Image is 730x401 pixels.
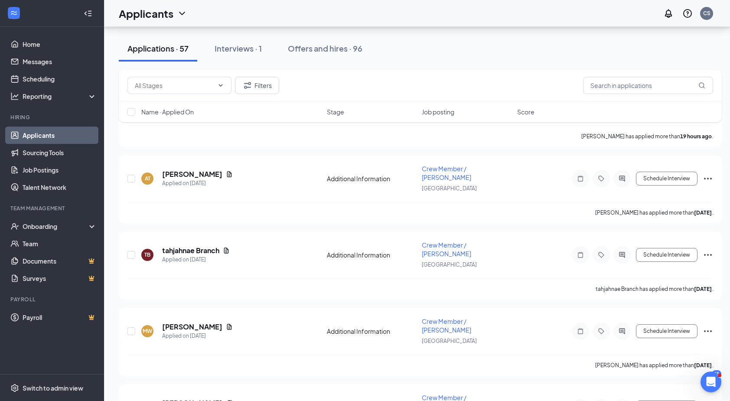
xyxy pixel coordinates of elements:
[636,172,697,186] button: Schedule Interview
[636,324,697,338] button: Schedule Interview
[23,36,97,53] a: Home
[596,285,713,293] p: tahjahnae Branch has applied more than .
[595,362,713,369] p: [PERSON_NAME] has applied more than .
[422,241,471,258] span: Crew Member / [PERSON_NAME]
[703,10,710,17] div: CS
[23,309,97,326] a: PayrollCrown
[10,222,19,231] svg: UserCheck
[23,235,97,252] a: Team
[162,246,219,255] h5: tahjahnae Branch
[422,338,477,344] span: [GEOGRAPHIC_DATA]
[422,108,454,116] span: Job posting
[694,209,712,216] b: [DATE]
[135,81,214,90] input: All Stages
[617,328,627,335] svg: ActiveChat
[235,77,279,94] button: Filter Filters
[663,8,674,19] svg: Notifications
[617,251,627,258] svg: ActiveChat
[698,82,705,89] svg: MagnifyingGlass
[23,53,97,70] a: Messages
[23,179,97,196] a: Talent Network
[701,372,721,392] iframe: Intercom live chat
[162,332,233,340] div: Applied on [DATE]
[10,296,95,303] div: Payroll
[575,328,586,335] svg: Note
[23,222,89,231] div: Onboarding
[422,165,471,181] span: Crew Member / [PERSON_NAME]
[682,8,693,19] svg: QuestionInfo
[23,384,83,392] div: Switch to admin view
[23,270,97,287] a: SurveysCrown
[217,82,224,89] svg: ChevronDown
[162,255,230,264] div: Applied on [DATE]
[23,70,97,88] a: Scheduling
[327,327,417,336] div: Additional Information
[162,179,233,188] div: Applied on [DATE]
[596,251,606,258] svg: Tag
[141,108,194,116] span: Name · Applied On
[177,8,187,19] svg: ChevronDown
[694,362,712,368] b: [DATE]
[575,175,586,182] svg: Note
[143,327,152,335] div: MW
[10,9,18,17] svg: WorkstreamLogo
[23,127,97,144] a: Applicants
[215,43,262,54] div: Interviews · 1
[145,175,150,182] div: AT
[23,161,97,179] a: Job Postings
[636,248,697,262] button: Schedule Interview
[327,108,344,116] span: Stage
[10,384,19,392] svg: Settings
[575,251,586,258] svg: Note
[703,250,713,260] svg: Ellipses
[583,77,713,94] input: Search in applications
[595,209,713,216] p: [PERSON_NAME] has applied more than .
[422,261,477,268] span: [GEOGRAPHIC_DATA]
[23,144,97,161] a: Sourcing Tools
[596,328,606,335] svg: Tag
[162,322,222,332] h5: [PERSON_NAME]
[23,252,97,270] a: DocumentsCrown
[162,170,222,179] h5: [PERSON_NAME]
[327,251,417,259] div: Additional Information
[226,323,233,330] svg: Document
[84,9,92,18] svg: Collapse
[23,92,97,101] div: Reporting
[223,247,230,254] svg: Document
[288,43,362,54] div: Offers and hires · 96
[703,326,713,336] svg: Ellipses
[242,80,253,91] svg: Filter
[10,92,19,101] svg: Analysis
[703,173,713,184] svg: Ellipses
[327,174,417,183] div: Additional Information
[422,185,477,192] span: [GEOGRAPHIC_DATA]
[680,133,712,140] b: 19 hours ago
[581,133,713,140] p: [PERSON_NAME] has applied more than .
[617,175,627,182] svg: ActiveChat
[119,6,173,21] h1: Applicants
[694,286,712,292] b: [DATE]
[517,108,534,116] span: Score
[127,43,189,54] div: Applications · 57
[596,175,606,182] svg: Tag
[226,171,233,178] svg: Document
[10,114,95,121] div: Hiring
[712,370,721,378] div: 25
[422,317,471,334] span: Crew Member / [PERSON_NAME]
[10,205,95,212] div: Team Management
[144,251,150,258] div: TB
